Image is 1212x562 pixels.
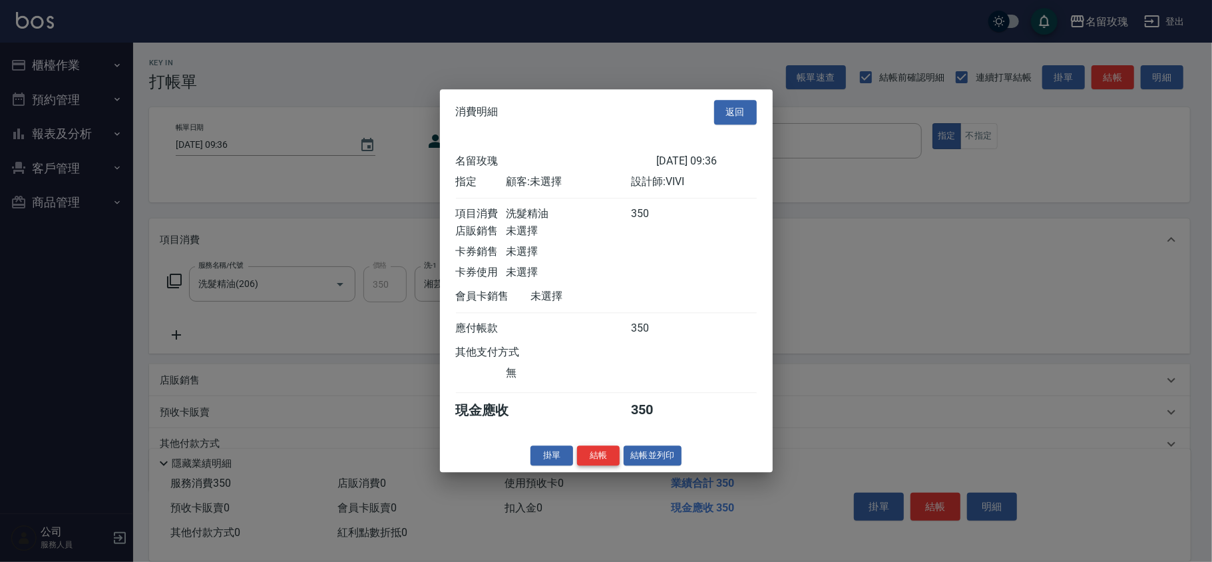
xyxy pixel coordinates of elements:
div: 指定 [456,175,506,189]
div: 350 [631,322,681,336]
div: 卡券使用 [456,266,506,280]
div: 未選擇 [506,224,631,238]
div: 其他支付方式 [456,346,556,360]
div: 未選擇 [506,266,631,280]
button: 結帳並列印 [624,445,682,466]
div: 無 [506,366,631,380]
div: 設計師: VIVI [631,175,756,189]
div: 應付帳款 [456,322,506,336]
div: [DATE] 09:36 [656,154,757,168]
div: 店販銷售 [456,224,506,238]
button: 返回 [714,100,757,125]
div: 會員卡銷售 [456,290,531,304]
div: 350 [631,207,681,221]
div: 名留玫瑰 [456,154,656,168]
div: 卡券銷售 [456,245,506,259]
button: 結帳 [577,445,620,466]
div: 項目消費 [456,207,506,221]
div: 350 [631,402,681,420]
button: 掛單 [530,445,573,466]
div: 現金應收 [456,402,531,420]
div: 未選擇 [531,290,656,304]
span: 消費明細 [456,106,499,119]
div: 顧客: 未選擇 [506,175,631,189]
div: 洗髮精油 [506,207,631,221]
div: 未選擇 [506,245,631,259]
